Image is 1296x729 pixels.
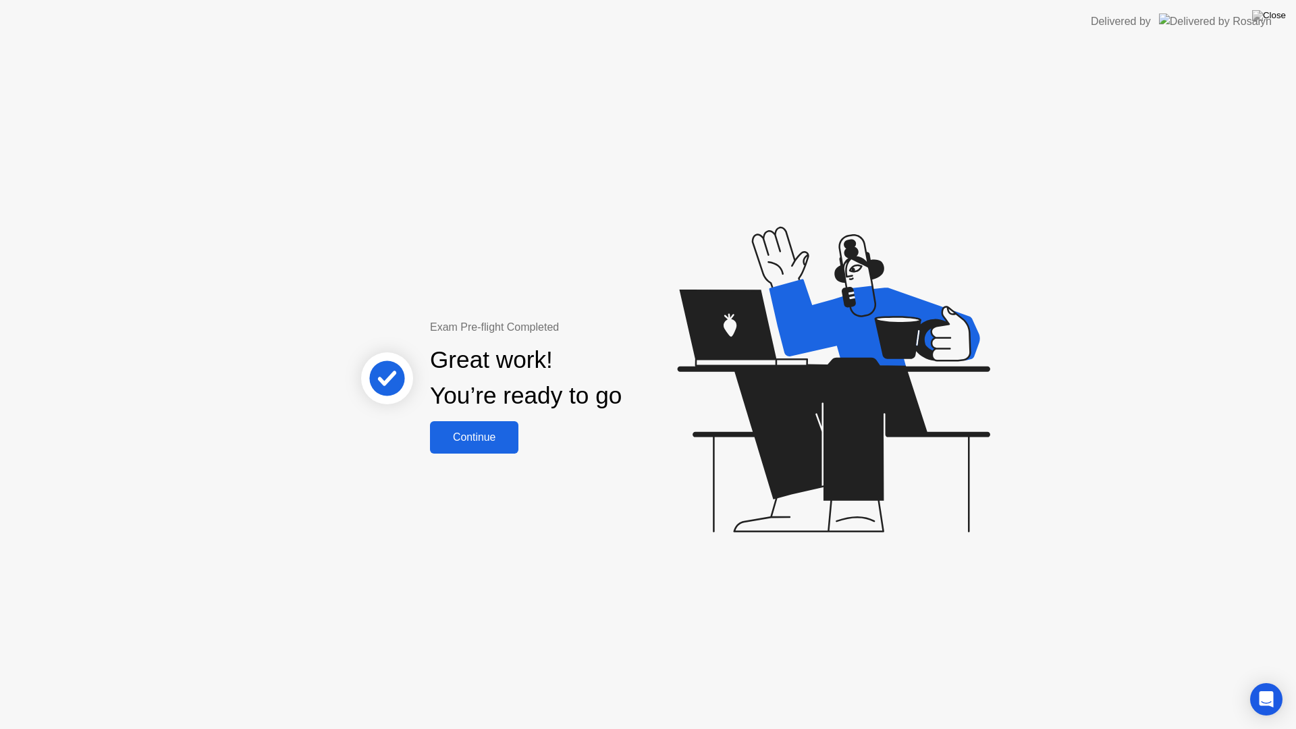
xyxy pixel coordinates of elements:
img: Delivered by Rosalyn [1159,13,1272,29]
div: Open Intercom Messenger [1250,683,1282,715]
button: Continue [430,421,518,454]
div: Great work! You’re ready to go [430,342,622,414]
img: Close [1252,10,1286,21]
div: Continue [434,431,514,443]
div: Delivered by [1091,13,1151,30]
div: Exam Pre-flight Completed [430,319,709,335]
